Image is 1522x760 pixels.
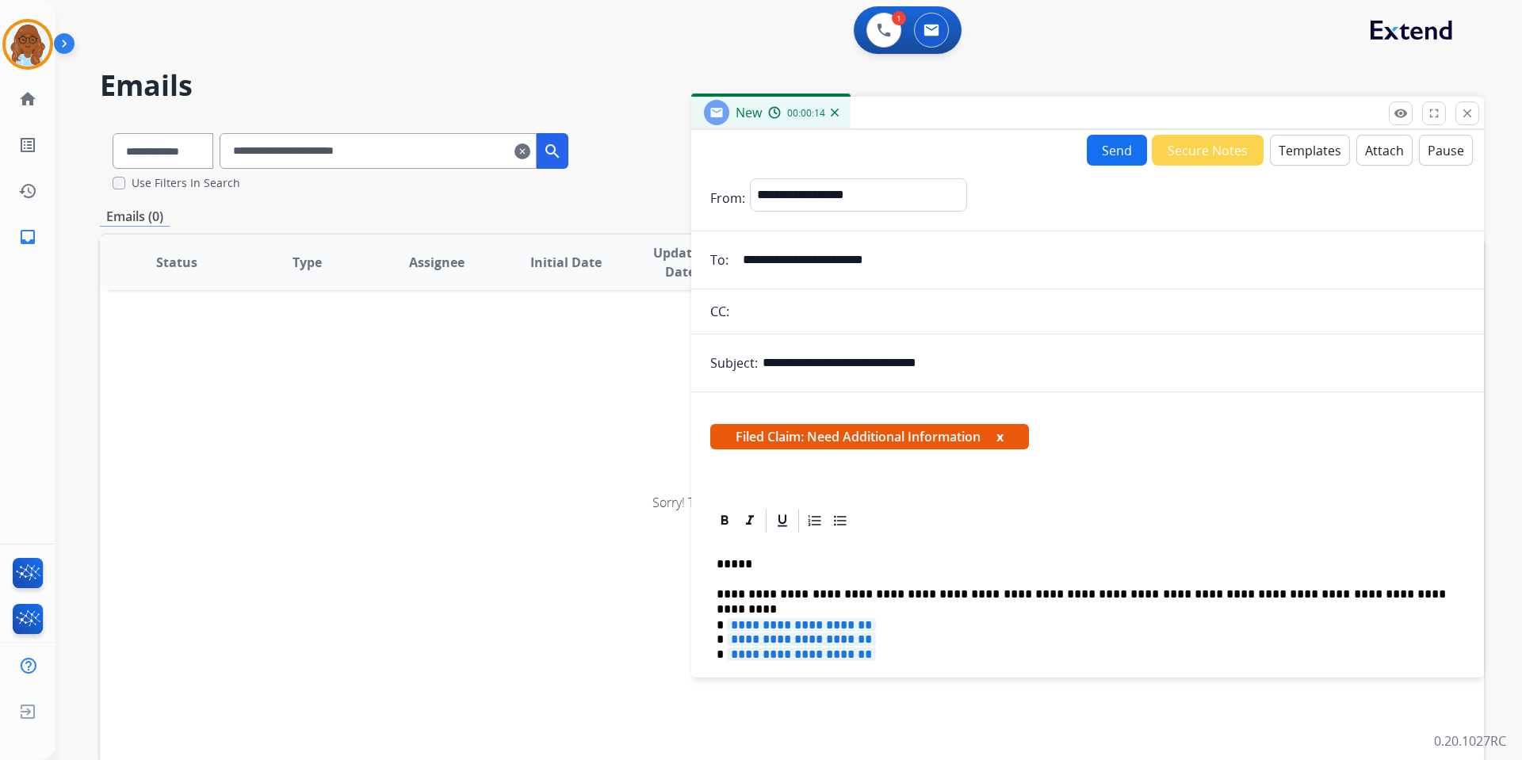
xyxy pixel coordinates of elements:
button: Attach [1356,135,1413,166]
mat-icon: home [18,90,37,109]
span: Assignee [409,253,465,272]
mat-icon: inbox [18,227,37,246]
p: From: [710,189,745,208]
button: Pause [1419,135,1473,166]
span: New [736,104,762,121]
div: Ordered List [803,509,827,533]
button: Templates [1270,135,1350,166]
span: 00:00:14 [787,107,825,120]
h2: Emails [100,70,1484,101]
mat-icon: fullscreen [1427,106,1441,120]
div: Italic [738,509,762,533]
mat-icon: history [18,181,37,201]
span: Filed Claim: Need Additional Information [710,424,1029,449]
p: 0.20.1027RC [1434,731,1506,750]
div: Bullet List [828,509,852,533]
mat-icon: remove_red_eye [1394,106,1408,120]
button: Send [1087,135,1147,166]
span: Initial Date [530,253,602,272]
span: Updated Date [644,243,717,281]
p: CC: [710,302,729,321]
p: Subject: [710,353,758,372]
img: avatar [6,22,50,67]
p: Emails (0) [100,207,170,227]
label: Use Filters In Search [132,175,240,191]
span: Sorry! There are no emails to display for current [652,494,920,511]
mat-icon: search [543,142,562,161]
div: Underline [771,509,794,533]
p: To: [710,250,728,269]
button: x [996,427,1004,446]
button: Secure Notes [1152,135,1264,166]
div: 1 [892,11,906,25]
span: Type [293,253,322,272]
span: Status [156,253,197,272]
div: Bold [713,509,736,533]
mat-icon: list_alt [18,136,37,155]
mat-icon: clear [514,142,530,161]
mat-icon: close [1460,106,1474,120]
